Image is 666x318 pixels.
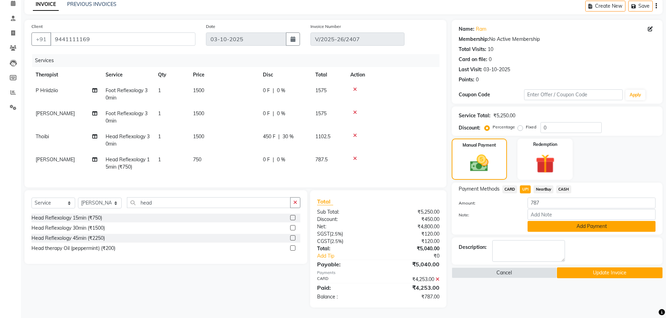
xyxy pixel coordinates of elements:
th: Disc [259,67,311,83]
span: [PERSON_NAME] [36,110,75,117]
div: 0 [476,76,479,83]
th: Therapist [31,67,101,83]
div: Discount: [312,216,378,223]
button: +91 [31,32,51,46]
div: Balance : [312,293,378,301]
div: CARD [312,276,378,283]
div: Membership: [459,36,489,43]
span: Total [317,198,333,205]
span: 1102.5 [315,133,330,140]
span: 0 % [277,156,285,163]
div: Head Reflexology 15min (₹750) [31,214,102,222]
span: CGST [317,238,330,244]
div: Services [32,54,445,67]
span: 1 [158,133,161,140]
span: 2.5% [331,238,342,244]
div: Head therapy Oil (peppermint) (₹200) [31,245,115,252]
label: Percentage [493,124,515,130]
th: Qty [154,67,189,83]
div: ₹5,040.00 [378,260,445,268]
th: Action [346,67,439,83]
span: 0 F [263,156,270,163]
span: 0 F [263,87,270,94]
div: Discount: [459,124,480,132]
div: ₹120.00 [378,238,445,245]
div: ₹787.00 [378,293,445,301]
div: Payable: [312,260,378,268]
span: P Hriidziio [36,87,58,94]
div: ₹0 [389,252,445,260]
span: 2.5% [331,231,342,237]
span: SGST [317,231,330,237]
div: No Active Membership [459,36,656,43]
div: ₹120.00 [378,230,445,238]
div: Payments [317,270,439,276]
img: _gift.svg [530,152,561,176]
div: Paid: [312,283,378,292]
span: UPI [520,185,531,193]
th: Total [311,67,346,83]
button: Apply [625,90,645,100]
div: 10 [488,46,493,53]
div: Points: [459,76,474,83]
button: Create New [585,1,625,12]
span: CASH [556,185,571,193]
span: | [273,110,274,117]
span: 1575 [315,110,327,117]
div: Head Reflexology 45min (₹2250) [31,235,105,242]
div: Service Total: [459,112,490,119]
span: 0 F [263,110,270,117]
label: Invoice Number [310,23,341,30]
span: 450 F [263,133,275,140]
div: Card on file: [459,56,487,63]
div: ₹4,253.00 [378,283,445,292]
span: 30 % [282,133,294,140]
div: ₹5,250.00 [378,208,445,216]
label: Manual Payment [463,142,496,148]
label: Note: [453,212,523,218]
span: [PERSON_NAME] [36,156,75,163]
input: Add Note [528,209,656,220]
input: Search or Scan [127,197,291,208]
div: 03-10-2025 [484,66,510,73]
span: 1 [158,87,161,94]
label: Amount: [453,200,523,206]
span: 787.5 [315,156,328,163]
button: Update Invoice [557,267,663,278]
a: PREVIOUS INVOICES [67,1,116,7]
label: Client [31,23,43,30]
div: Coupon Code [459,91,524,98]
span: Foot Reflexology 30min [106,87,148,101]
div: Net: [312,223,378,230]
div: ₹5,250.00 [493,112,515,119]
span: Head Reflexology 30min [106,133,150,147]
label: Fixed [526,124,536,130]
div: ( ) [312,230,378,238]
a: Add Tip [312,252,389,260]
div: Total Visits: [459,46,486,53]
span: | [278,133,280,140]
span: Foot Reflexology 30min [106,110,148,124]
div: Last Visit: [459,66,482,73]
span: CARD [502,185,517,193]
div: Sub Total: [312,208,378,216]
button: Add Payment [528,221,656,232]
th: Price [189,67,259,83]
img: _cash.svg [464,153,494,174]
span: 1575 [315,87,327,94]
button: Save [628,1,653,12]
label: Redemption [533,141,557,148]
a: Ram [476,25,486,33]
span: 0 % [277,87,285,94]
div: ₹450.00 [378,216,445,223]
div: ₹5,040.00 [378,245,445,252]
span: Payment Methods [459,185,500,193]
div: ₹4,253.00 [378,276,445,283]
span: | [273,87,274,94]
span: Thoibi [36,133,49,140]
div: Head Reflexology 30min (₹1500) [31,224,105,232]
span: 1 [158,156,161,163]
span: 1500 [193,110,204,117]
span: 1500 [193,133,204,140]
span: | [273,156,274,163]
